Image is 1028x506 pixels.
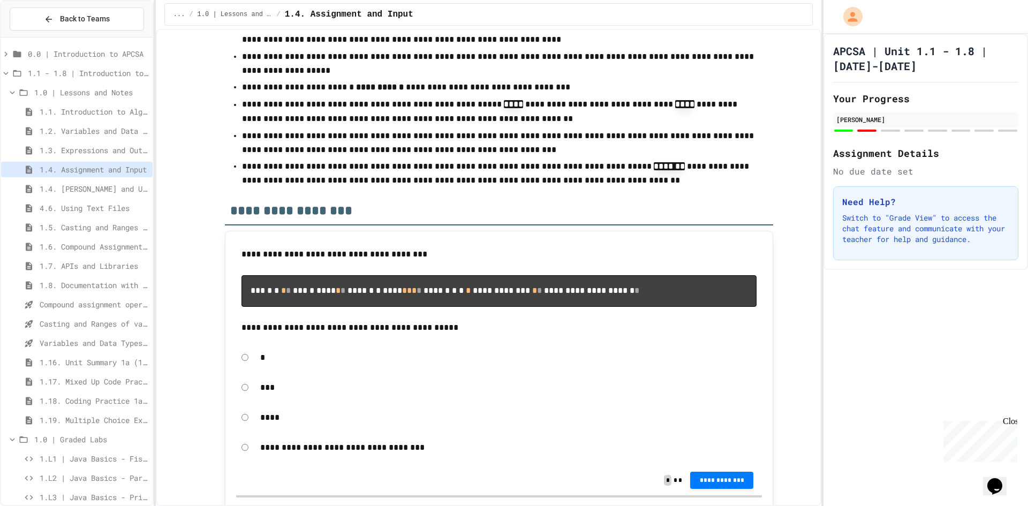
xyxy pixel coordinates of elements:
span: / [189,10,193,19]
span: 4.6. Using Text Files [40,202,148,214]
span: 1.0 | Lessons and Notes [34,87,148,98]
span: 1.17. Mixed Up Code Practice 1.1-1.6 [40,376,148,387]
h3: Need Help? [842,195,1009,208]
iframe: chat widget [983,463,1017,495]
div: My Account [832,4,865,29]
h2: Assignment Details [833,146,1018,161]
span: 1.4. Assignment and Input [40,164,148,175]
span: 1.L1 | Java Basics - Fish Lab [40,453,148,464]
span: 1.7. APIs and Libraries [40,260,148,271]
span: 1.6. Compound Assignment Operators [40,241,148,252]
span: Casting and Ranges of variables - Quiz [40,318,148,329]
span: 1.1 - 1.8 | Introduction to Java [28,67,148,79]
div: Chat with us now!Close [4,4,74,68]
span: 1.2. Variables and Data Types [40,125,148,137]
button: Back to Teams [10,7,144,31]
span: 1.16. Unit Summary 1a (1.1-1.6) [40,357,148,368]
span: ... [173,10,185,19]
div: [PERSON_NAME] [836,115,1015,124]
iframe: chat widget [939,417,1017,462]
span: 1.L2 | Java Basics - Paragraphs Lab [40,472,148,484]
p: Switch to "Grade View" to access the chat feature and communicate with your teacher for help and ... [842,213,1009,245]
span: 1.0 | Lessons and Notes [198,10,273,19]
span: 1.0 | Graded Labs [34,434,148,445]
h2: Your Progress [833,91,1018,106]
div: No due date set [833,165,1018,178]
span: Back to Teams [60,13,110,25]
span: Compound assignment operators - Quiz [40,299,148,310]
span: 1.18. Coding Practice 1a (1.1-1.6) [40,395,148,406]
span: Variables and Data Types - Quiz [40,337,148,349]
span: 1.4. [PERSON_NAME] and User Input [40,183,148,194]
span: 1.8. Documentation with Comments and Preconditions [40,280,148,291]
span: 1.4. Assignment and Input [285,8,413,21]
span: 1.5. Casting and Ranges of Values [40,222,148,233]
h1: APCSA | Unit 1.1 - 1.8 | [DATE]-[DATE] [833,43,1018,73]
span: 1.3. Expressions and Output [New] [40,145,148,156]
span: 1.L3 | Java Basics - Printing Code Lab [40,492,148,503]
span: 1.19. Multiple Choice Exercises for Unit 1a (1.1-1.6) [40,414,148,426]
span: 0.0 | Introduction to APCSA [28,48,148,59]
span: / [277,10,281,19]
span: 1.1. Introduction to Algorithms, Programming, and Compilers [40,106,148,117]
